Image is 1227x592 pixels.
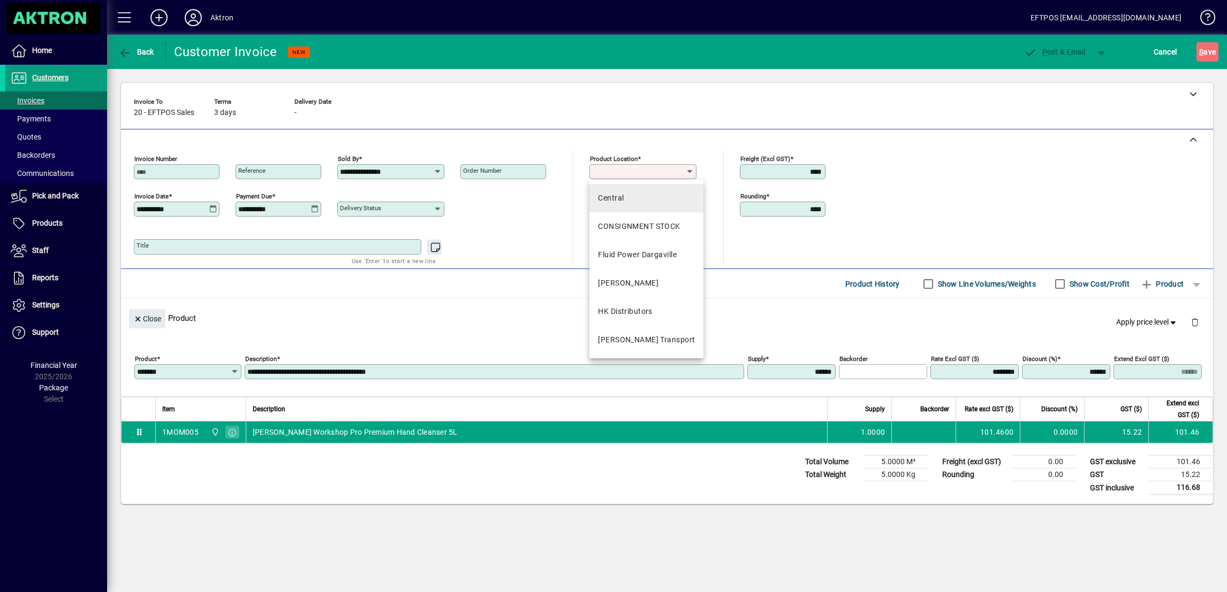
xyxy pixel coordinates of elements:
[236,193,272,200] mat-label: Payment due
[1012,468,1076,481] td: 0.00
[598,249,677,260] div: Fluid Power Dargaville
[176,8,210,27] button: Profile
[1199,43,1216,60] span: ave
[845,275,900,293] span: Product History
[1120,403,1142,415] span: GST ($)
[352,255,436,267] mat-hint: Use 'Enter' to start a new line
[107,42,166,61] app-page-header-button: Back
[1149,481,1213,495] td: 116.68
[1041,403,1078,415] span: Discount (%)
[1151,42,1180,61] button: Cancel
[1085,468,1149,481] td: GST
[340,204,381,212] mat-label: Delivery status
[5,237,107,264] a: Staff
[1114,355,1169,363] mat-label: Extend excl GST ($)
[1012,456,1076,468] td: 0.00
[800,456,864,468] td: Total Volume
[463,167,502,174] mat-label: Order number
[142,8,176,27] button: Add
[841,274,904,294] button: Product History
[937,468,1012,481] td: Rounding
[126,313,168,323] app-page-header-button: Close
[253,403,285,415] span: Description
[589,212,703,241] mat-option: CONSIGNMENT STOCK
[135,355,157,363] mat-label: Product
[963,427,1013,437] div: 101.4600
[1154,43,1177,60] span: Cancel
[162,427,199,437] div: 1MOM005
[5,91,107,110] a: Invoices
[32,191,79,200] span: Pick and Pack
[1116,317,1178,328] span: Apply price level
[5,128,107,146] a: Quotes
[1182,309,1208,335] button: Delete
[134,155,177,163] mat-label: Invoice number
[116,42,157,61] button: Back
[11,169,74,178] span: Communications
[5,183,107,210] a: Pick and Pack
[598,193,624,204] div: Central
[11,114,51,123] span: Payments
[253,427,458,437] span: [PERSON_NAME] Workshop Pro Premium Hand Cleanser 5L
[1018,42,1091,61] button: Post & Email
[1149,456,1213,468] td: 101.46
[5,319,107,346] a: Support
[137,242,149,249] mat-label: Title
[133,310,161,328] span: Close
[245,355,277,363] mat-label: Description
[5,210,107,237] a: Products
[1031,9,1181,26] div: EFTPOS [EMAIL_ADDRESS][DOMAIN_NAME]
[1135,274,1189,294] button: Product
[5,110,107,128] a: Payments
[931,355,979,363] mat-label: Rate excl GST ($)
[740,193,766,200] mat-label: Rounding
[1149,468,1213,481] td: 15.22
[118,48,154,56] span: Back
[1140,275,1184,293] span: Product
[598,306,653,317] div: HK Distributors
[589,326,703,354] mat-option: T. Croft Transport
[210,9,233,26] div: Aktron
[5,265,107,291] a: Reports
[11,151,55,159] span: Backorders
[864,468,928,481] td: 5.0000 Kg
[338,155,359,163] mat-label: Sold by
[238,167,266,174] mat-label: Reference
[590,155,638,163] mat-label: Product location
[121,298,1213,337] div: Product
[31,361,77,370] span: Financial Year
[1148,421,1213,443] td: 101.46
[1084,421,1148,443] td: 15.22
[294,109,297,117] span: -
[1023,355,1057,363] mat-label: Discount (%)
[920,403,949,415] span: Backorder
[32,273,58,282] span: Reports
[589,269,703,297] mat-option: HAMILTON
[861,427,885,437] span: 1.0000
[740,155,790,163] mat-label: Freight (excl GST)
[5,146,107,164] a: Backorders
[32,301,59,309] span: Settings
[32,46,52,55] span: Home
[936,279,1036,289] label: Show Line Volumes/Weights
[32,328,59,336] span: Support
[32,246,49,255] span: Staff
[800,468,864,481] td: Total Weight
[1067,279,1130,289] label: Show Cost/Profit
[1199,48,1203,56] span: S
[39,383,68,392] span: Package
[214,109,236,117] span: 3 days
[1112,313,1183,332] button: Apply price level
[32,73,69,82] span: Customers
[1155,397,1199,421] span: Extend excl GST ($)
[965,403,1013,415] span: Rate excl GST ($)
[589,184,703,212] mat-option: Central
[598,334,695,345] div: [PERSON_NAME] Transport
[11,96,44,105] span: Invoices
[598,278,658,289] div: [PERSON_NAME]
[598,221,680,232] div: CONSIGNMENT STOCK
[292,49,306,56] span: NEW
[937,456,1012,468] td: Freight (excl GST)
[865,403,885,415] span: Supply
[748,355,766,363] mat-label: Supply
